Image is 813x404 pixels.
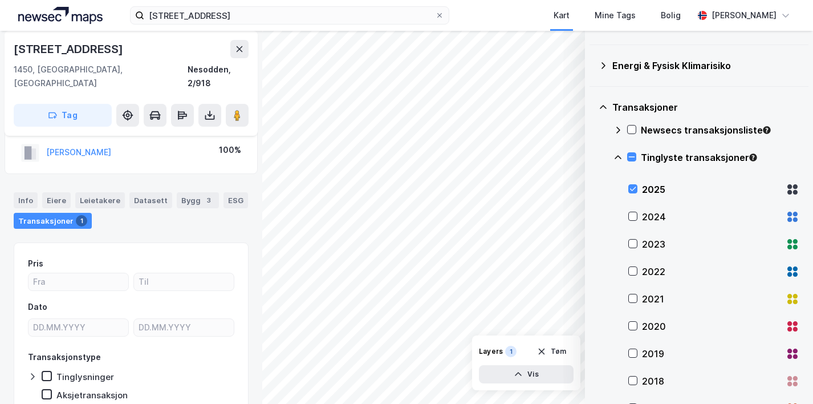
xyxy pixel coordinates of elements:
[188,63,249,90] div: Nesodden, 2/918
[479,365,574,383] button: Vis
[28,257,43,270] div: Pris
[641,123,799,137] div: Newsecs transaksjonsliste
[642,292,781,306] div: 2021
[129,192,172,208] div: Datasett
[641,151,799,164] div: Tinglyste transaksjoner
[612,59,799,72] div: Energi & Fysisk Klimarisiko
[28,300,47,314] div: Dato
[75,192,125,208] div: Leietakere
[29,273,128,290] input: Fra
[14,192,38,208] div: Info
[661,9,681,22] div: Bolig
[756,349,813,404] iframe: Chat Widget
[712,9,777,22] div: [PERSON_NAME]
[642,183,781,196] div: 2025
[505,346,517,357] div: 1
[479,347,503,356] div: Layers
[642,265,781,278] div: 2022
[177,192,219,208] div: Bygg
[612,100,799,114] div: Transaksjoner
[530,342,574,361] button: Tøm
[14,63,188,90] div: 1450, [GEOGRAPHIC_DATA], [GEOGRAPHIC_DATA]
[642,374,781,388] div: 2018
[56,371,114,382] div: Tinglysninger
[595,9,636,22] div: Mine Tags
[14,213,92,229] div: Transaksjoner
[134,319,234,336] input: DD.MM.YYYY
[642,320,781,333] div: 2020
[642,347,781,361] div: 2019
[14,104,112,127] button: Tag
[14,40,125,58] div: [STREET_ADDRESS]
[29,319,128,336] input: DD.MM.YYYY
[144,7,435,24] input: Søk på adresse, matrikkel, gårdeiere, leietakere eller personer
[134,273,234,290] input: Til
[76,215,87,227] div: 1
[18,7,103,24] img: logo.a4113a55bc3d86da70a041830d287a7e.svg
[223,192,248,208] div: ESG
[56,390,128,401] div: Aksjetransaksjon
[28,350,101,364] div: Transaksjonstype
[554,9,570,22] div: Kart
[203,195,214,206] div: 3
[642,237,781,251] div: 2023
[748,152,758,163] div: Tooltip anchor
[762,125,772,135] div: Tooltip anchor
[42,192,71,208] div: Eiere
[642,210,781,224] div: 2024
[219,143,241,157] div: 100%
